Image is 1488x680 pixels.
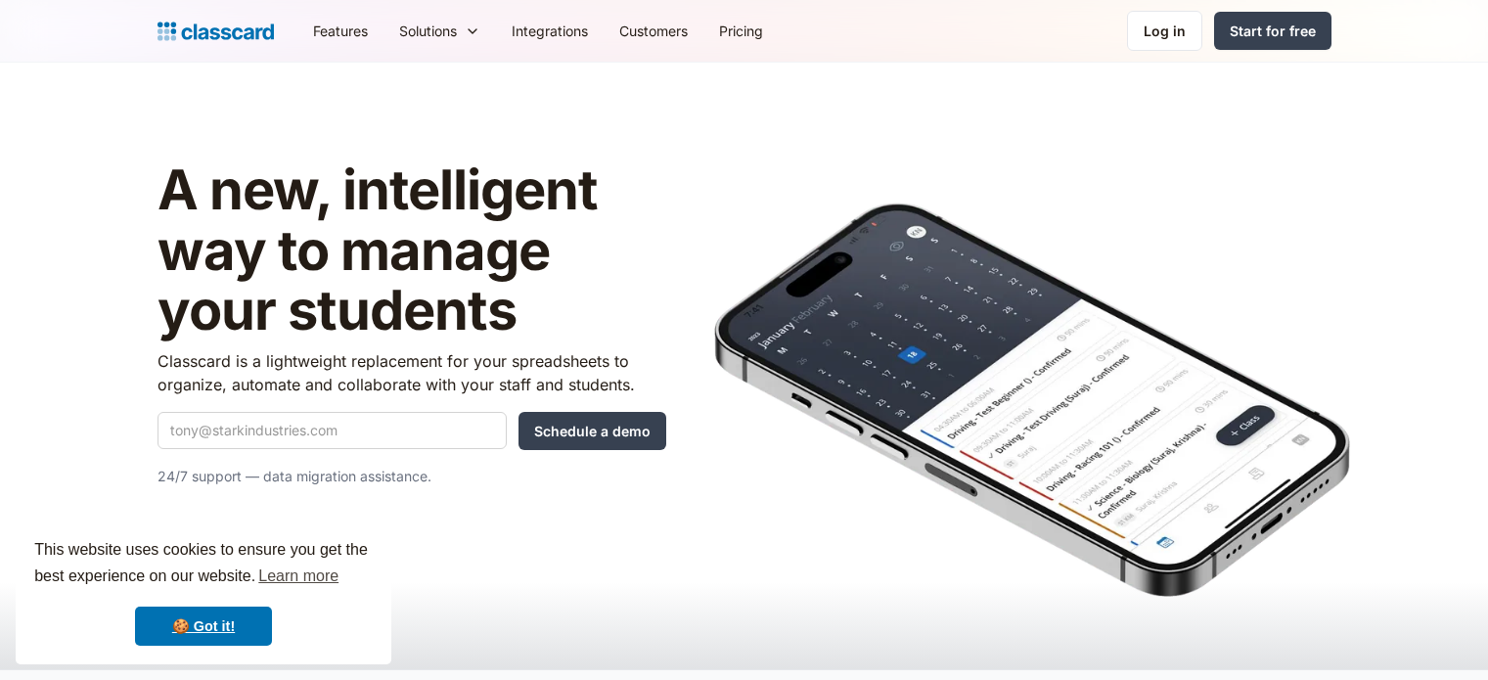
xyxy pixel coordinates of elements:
a: dismiss cookie message [135,607,272,646]
input: tony@starkindustries.com [158,412,507,449]
p: 24/7 support — data migration assistance. [158,465,666,488]
div: cookieconsent [16,520,391,664]
form: Quick Demo Form [158,412,666,450]
a: Integrations [496,9,604,53]
a: Features [297,9,383,53]
a: Logo [158,18,274,45]
h1: A new, intelligent way to manage your students [158,160,666,341]
a: Customers [604,9,703,53]
div: Start for free [1230,21,1316,41]
div: Log in [1144,21,1186,41]
a: Pricing [703,9,779,53]
div: Solutions [383,9,496,53]
input: Schedule a demo [519,412,666,450]
a: Start for free [1214,12,1331,50]
a: learn more about cookies [255,562,341,591]
a: Log in [1127,11,1202,51]
span: This website uses cookies to ensure you get the best experience on our website. [34,538,373,591]
p: Classcard is a lightweight replacement for your spreadsheets to organize, automate and collaborat... [158,349,666,396]
div: Solutions [399,21,457,41]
